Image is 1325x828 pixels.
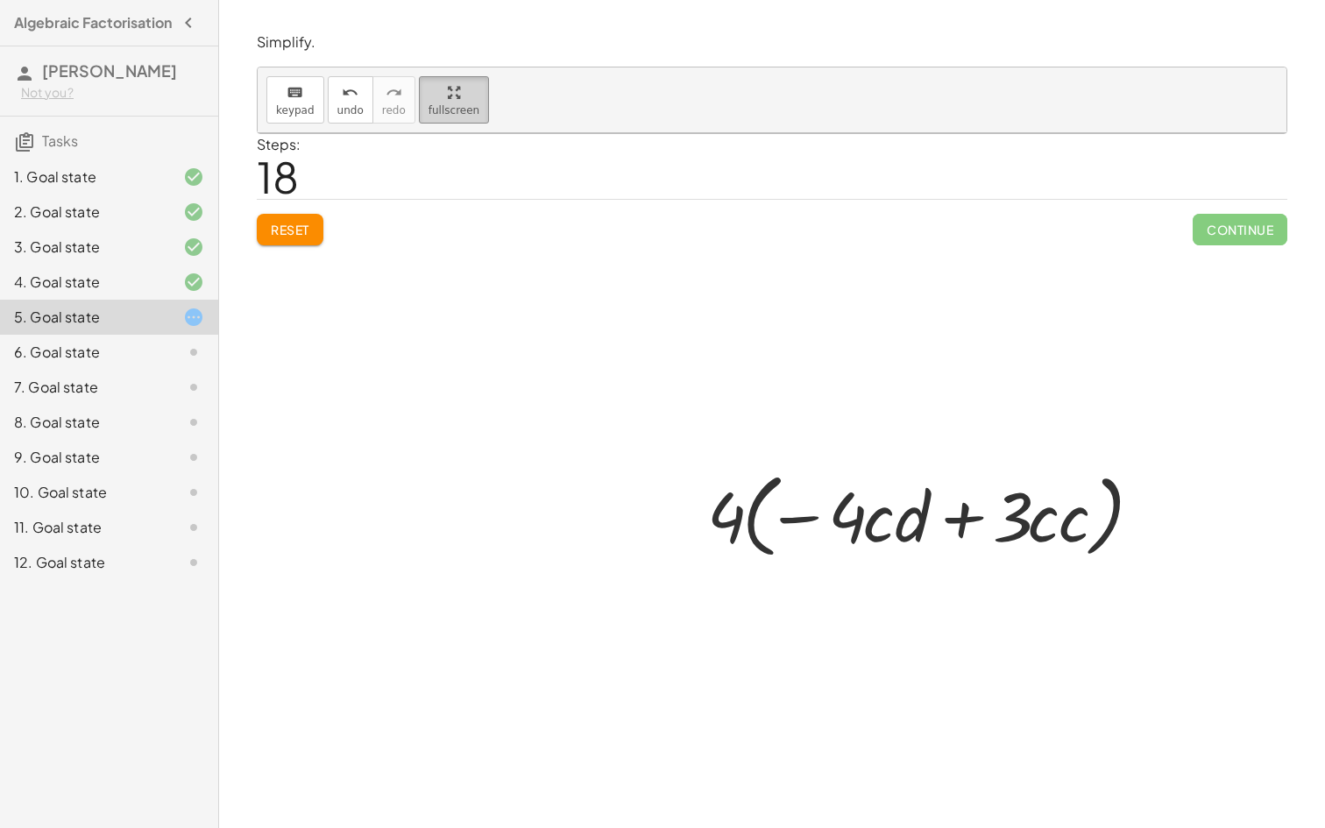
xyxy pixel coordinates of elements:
i: Task not started. [183,447,204,468]
i: Task finished and correct. [183,202,204,223]
button: fullscreen [419,76,489,124]
div: 7. Goal state [14,377,155,398]
i: undo [342,82,358,103]
button: keyboardkeypad [266,76,324,124]
span: keypad [276,104,315,117]
i: Task not started. [183,482,204,503]
button: Reset [257,214,323,245]
i: Task finished and correct. [183,237,204,258]
div: 10. Goal state [14,482,155,503]
div: 2. Goal state [14,202,155,223]
span: [PERSON_NAME] [42,60,177,81]
div: 11. Goal state [14,517,155,538]
i: redo [386,82,402,103]
span: Tasks [42,131,78,150]
i: Task not started. [183,552,204,573]
div: 1. Goal state [14,166,155,188]
div: 5. Goal state [14,307,155,328]
div: 6. Goal state [14,342,155,363]
i: Task not started. [183,517,204,538]
span: fullscreen [429,104,479,117]
i: Task not started. [183,377,204,398]
span: undo [337,104,364,117]
i: Task finished and correct. [183,272,204,293]
i: Task finished and correct. [183,166,204,188]
label: Steps: [257,135,301,153]
i: Task not started. [183,412,204,433]
i: Task not started. [183,342,204,363]
p: Simplify. [257,32,1287,53]
div: Not you? [21,84,204,102]
h4: Algebraic Factorisation [14,12,172,33]
i: keyboard [287,82,303,103]
i: Task started. [183,307,204,328]
button: undoundo [328,76,373,124]
div: 3. Goal state [14,237,155,258]
span: redo [382,104,406,117]
span: 18 [257,150,299,203]
button: redoredo [372,76,415,124]
div: 4. Goal state [14,272,155,293]
div: 8. Goal state [14,412,155,433]
div: 9. Goal state [14,447,155,468]
div: 12. Goal state [14,552,155,573]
